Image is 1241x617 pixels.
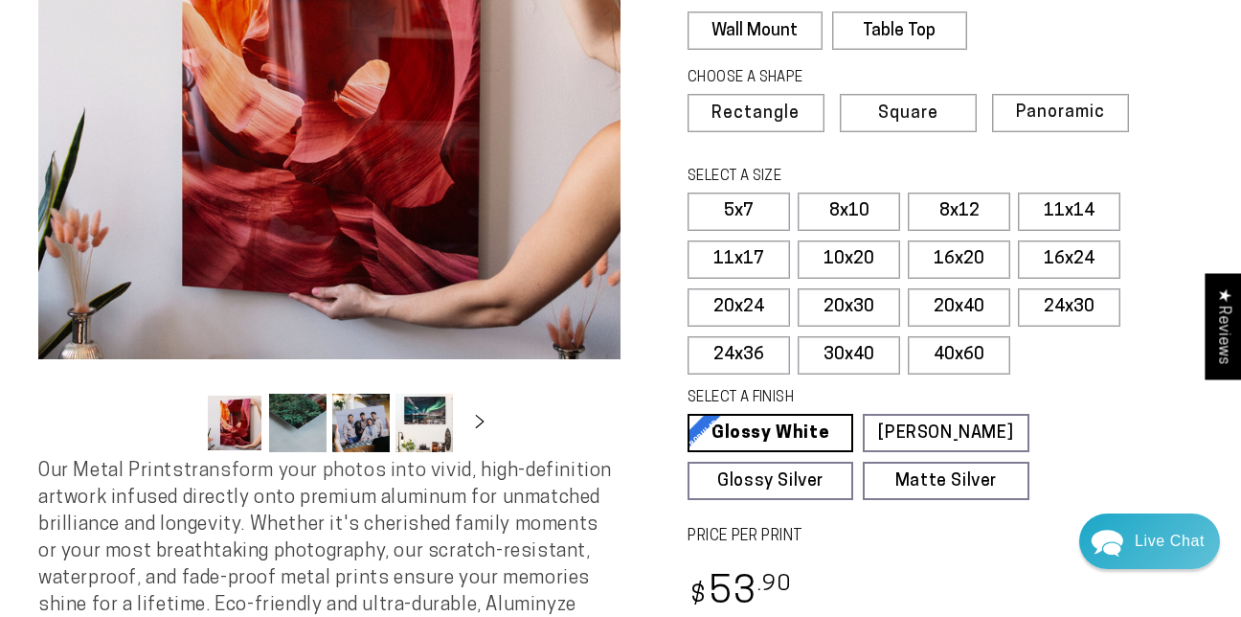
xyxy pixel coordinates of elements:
label: 10x20 [798,240,900,279]
button: Slide right [459,402,501,445]
a: [PERSON_NAME] [863,414,1028,452]
label: 24x30 [1018,288,1120,327]
label: 24x36 [688,336,790,375]
span: Rectangle [711,105,800,123]
label: 5x7 [688,193,790,231]
label: 16x24 [1018,240,1120,279]
div: Contact Us Directly [1135,514,1205,569]
button: Load image 2 in gallery view [269,394,327,452]
label: 8x10 [798,193,900,231]
label: 16x20 [908,240,1010,279]
span: $ [690,583,707,609]
a: Glossy Silver [688,462,853,500]
span: Panoramic [1016,103,1105,122]
label: PRICE PER PRINT [688,526,1203,548]
label: 11x14 [1018,193,1120,231]
label: Wall Mount [688,11,823,50]
label: Table Top [832,11,967,50]
legend: SELECT A SIZE [688,167,989,188]
div: Chat widget toggle [1079,514,1220,569]
a: Glossy White [688,414,853,452]
label: 8x12 [908,193,1010,231]
button: Load image 1 in gallery view [206,394,263,452]
label: 11x17 [688,240,790,279]
sup: .90 [757,574,792,596]
label: 20x24 [688,288,790,327]
legend: CHOOSE A SHAPE [688,68,952,89]
button: Load image 3 in gallery view [332,394,390,452]
label: 20x40 [908,288,1010,327]
label: 40x60 [908,336,1010,375]
legend: SELECT A FINISH [688,388,989,409]
label: 20x30 [798,288,900,327]
span: Square [878,105,938,123]
label: 30x40 [798,336,900,375]
bdi: 53 [688,575,792,612]
a: Matte Silver [863,462,1028,500]
div: Click to open Judge.me floating reviews tab [1205,273,1241,379]
button: Slide left [158,402,200,445]
button: Load image 4 in gallery view [395,394,453,452]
